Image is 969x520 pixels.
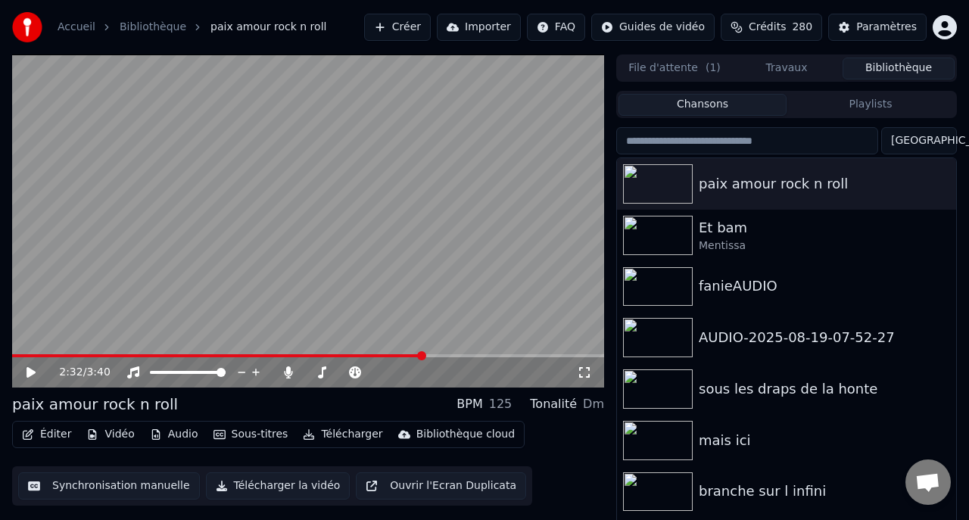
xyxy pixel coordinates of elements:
button: Vidéo [80,424,140,445]
div: 125 [489,395,513,413]
button: Télécharger la vidéo [206,472,351,500]
button: Télécharger [297,424,388,445]
div: sous les draps de la honte [699,378,950,400]
span: ( 1 ) [706,61,721,76]
div: BPM [456,395,482,413]
div: Dm [583,395,604,413]
div: Ouvrir le chat [905,459,951,505]
div: Bibliothèque cloud [416,427,515,442]
button: File d'attente [618,58,731,79]
button: Synchronisation manuelle [18,472,200,500]
a: Accueil [58,20,95,35]
button: Bibliothèque [843,58,955,79]
button: Éditer [16,424,77,445]
button: Guides de vidéo [591,14,715,41]
span: paix amour rock n roll [210,20,326,35]
button: Paramètres [828,14,927,41]
button: Travaux [731,58,843,79]
div: paix amour rock n roll [699,173,950,195]
span: 3:40 [86,365,110,380]
button: Chansons [618,94,787,116]
button: FAQ [527,14,585,41]
button: Créer [364,14,431,41]
button: Crédits280 [721,14,822,41]
button: Audio [144,424,204,445]
button: Sous-titres [207,424,294,445]
span: Crédits [749,20,786,35]
div: mais ici [699,430,950,451]
div: branche sur l infini [699,481,950,502]
img: youka [12,12,42,42]
nav: breadcrumb [58,20,326,35]
div: / [59,365,95,380]
div: Paramètres [856,20,917,35]
button: Playlists [787,94,955,116]
span: 280 [792,20,812,35]
button: Ouvrir l'Ecran Duplicata [356,472,526,500]
div: AUDIO-2025-08-19-07-52-27 [699,327,950,348]
a: Bibliothèque [120,20,186,35]
span: 2:32 [59,365,83,380]
div: paix amour rock n roll [12,394,178,415]
div: fanieAUDIO [699,276,950,297]
div: Et bam [699,217,950,238]
div: Tonalité [530,395,577,413]
div: Mentissa [699,238,950,254]
button: Importer [437,14,521,41]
